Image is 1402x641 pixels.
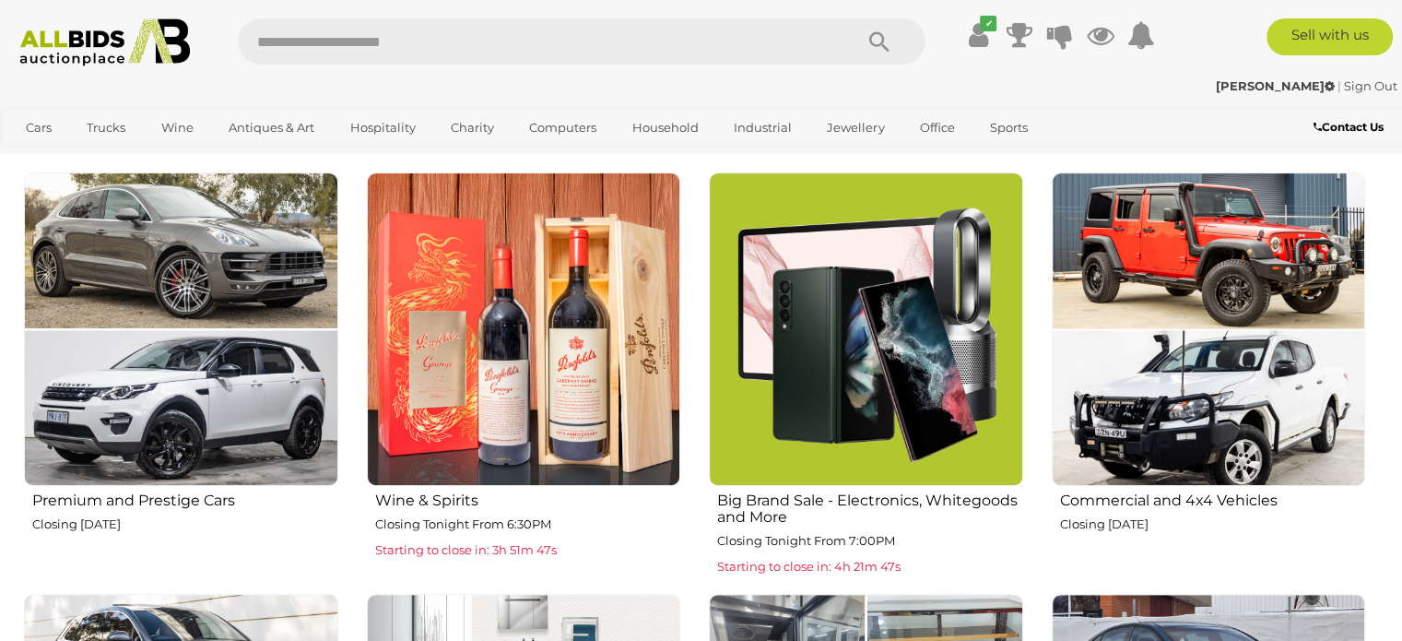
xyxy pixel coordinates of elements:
[1216,78,1335,93] strong: [PERSON_NAME]
[366,172,681,579] a: Wine & Spirits Closing Tonight From 6:30PM Starting to close in: 3h 51m 47s
[517,113,608,143] a: Computers
[709,172,1023,487] img: Big Brand Sale - Electronics, Whitegoods and More
[375,488,681,509] h2: Wine & Spirits
[75,113,137,143] a: Trucks
[375,542,557,557] span: Starting to close in: 3h 51m 47s
[815,113,896,143] a: Jewellery
[722,113,804,143] a: Industrial
[338,113,428,143] a: Hospitality
[14,143,169,173] a: [GEOGRAPHIC_DATA]
[980,16,996,31] i: ✔
[1267,18,1393,55] a: Sell with us
[23,172,338,579] a: Premium and Prestige Cars Closing [DATE]
[10,18,200,66] img: Allbids.com.au
[1314,120,1384,134] b: Contact Us
[367,172,681,487] img: Wine & Spirits
[708,172,1023,579] a: Big Brand Sale - Electronics, Whitegoods and More Closing Tonight From 7:00PM Starting to close i...
[964,18,992,52] a: ✔
[439,113,506,143] a: Charity
[14,113,64,143] a: Cars
[1344,78,1397,93] a: Sign Out
[1051,172,1366,579] a: Commercial and 4x4 Vehicles Closing [DATE]
[32,514,338,535] p: Closing [DATE]
[620,113,711,143] a: Household
[1314,117,1388,137] a: Contact Us
[1060,514,1366,535] p: Closing [DATE]
[217,113,326,143] a: Antiques & Art
[32,488,338,509] h2: Premium and Prestige Cars
[375,514,681,535] p: Closing Tonight From 6:30PM
[1216,78,1337,93] a: [PERSON_NAME]
[908,113,967,143] a: Office
[1060,488,1366,509] h2: Commercial and 4x4 Vehicles
[717,488,1023,525] h2: Big Brand Sale - Electronics, Whitegoods and More
[717,530,1023,552] p: Closing Tonight From 7:00PM
[1052,172,1366,487] img: Commercial and 4x4 Vehicles
[978,113,1040,143] a: Sports
[24,172,338,487] img: Premium and Prestige Cars
[1337,78,1341,93] span: |
[833,18,925,65] button: Search
[717,559,901,574] span: Starting to close in: 4h 21m 47s
[149,113,206,143] a: Wine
